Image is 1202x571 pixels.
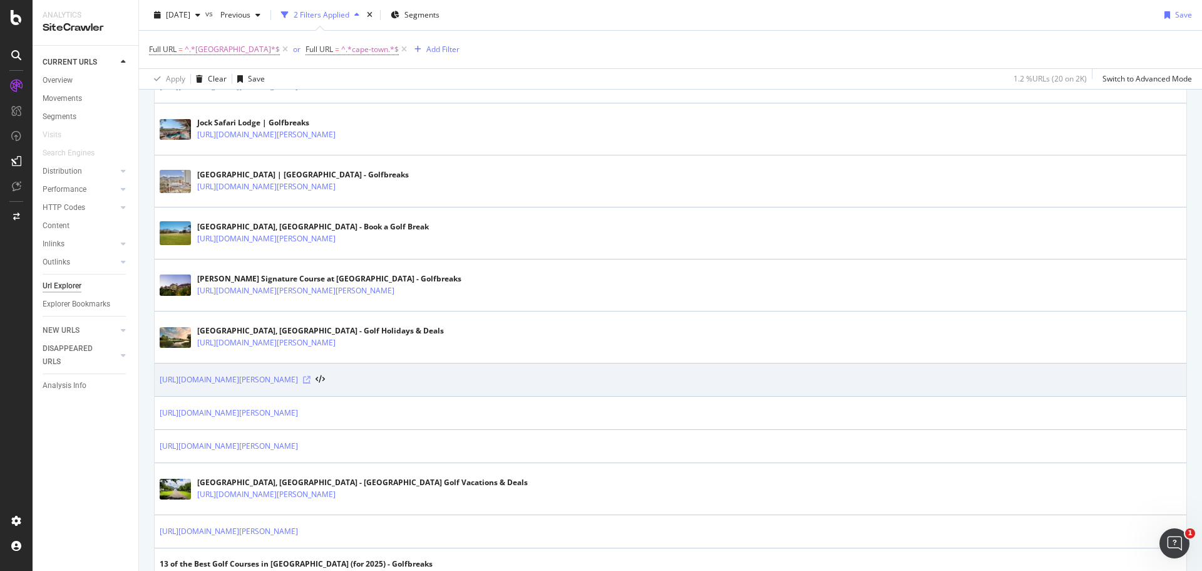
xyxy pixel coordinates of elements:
div: Url Explorer [43,280,81,293]
img: main image [160,170,191,194]
a: [URL][DOMAIN_NAME][PERSON_NAME] [197,233,336,245]
span: Segments [404,9,439,20]
div: [GEOGRAPHIC_DATA], [GEOGRAPHIC_DATA] - Golf Holidays & Deals [197,325,444,337]
div: Inlinks [43,238,64,251]
a: Overview [43,74,130,87]
span: Full URL [149,44,177,55]
a: [URL][DOMAIN_NAME][PERSON_NAME] [197,128,336,141]
a: Explorer Bookmarks [43,298,130,311]
div: NEW URLS [43,324,80,337]
a: Segments [43,110,130,123]
div: Visits [43,128,61,142]
button: Clear [191,69,227,89]
div: 2 Filters Applied [294,9,349,20]
div: SiteCrawler [43,21,128,35]
a: [URL][DOMAIN_NAME][PERSON_NAME][PERSON_NAME] [197,285,394,297]
a: Url Explorer [43,280,130,293]
img: main image [160,119,191,140]
a: Movements [43,92,130,105]
button: Segments [386,5,444,25]
div: Save [248,73,265,84]
div: times [364,9,375,21]
img: main image [160,275,191,296]
a: [URL][DOMAIN_NAME][PERSON_NAME] [197,488,336,501]
iframe: Intercom live chat [1159,528,1189,558]
span: Previous [215,9,250,20]
a: [URL][DOMAIN_NAME][PERSON_NAME] [197,181,336,193]
div: 13 of the Best Golf Courses in [GEOGRAPHIC_DATA] (for 2025) - Golfbreaks [160,558,433,570]
span: = [178,44,183,55]
a: DISAPPEARED URLS [43,342,117,369]
button: Add Filter [409,42,460,57]
div: Movements [43,92,82,105]
span: 2025 Sep. 30th [166,9,190,20]
button: 2 Filters Applied [276,5,364,25]
span: vs [205,8,215,19]
a: [URL][DOMAIN_NAME][PERSON_NAME] [160,525,298,538]
div: Content [43,219,69,233]
div: Analysis Info [43,379,86,392]
img: main image [160,327,191,348]
a: [URL][DOMAIN_NAME][PERSON_NAME] [160,440,298,453]
div: Add Filter [426,44,460,55]
div: [GEOGRAPHIC_DATA], [GEOGRAPHIC_DATA] - [GEOGRAPHIC_DATA] Golf Vacations & Deals [197,477,528,488]
img: main image [160,479,191,500]
button: or [293,43,300,55]
span: ^.*[GEOGRAPHIC_DATA]*$ [185,41,280,58]
a: Visits [43,128,74,142]
a: Distribution [43,165,117,178]
a: [URL][DOMAIN_NAME][PERSON_NAME] [197,337,336,349]
a: Outlinks [43,256,117,269]
div: Save [1175,9,1192,20]
a: Performance [43,183,117,196]
a: [URL][DOMAIN_NAME][PERSON_NAME] [160,407,298,419]
a: [URL][DOMAIN_NAME][PERSON_NAME] [160,374,298,386]
div: Switch to Advanced Mode [1102,73,1192,84]
span: 1 [1185,528,1195,538]
a: Inlinks [43,238,117,251]
div: Distribution [43,165,82,178]
div: HTTP Codes [43,201,85,214]
button: View HTML Source [316,375,325,384]
div: 1.2 % URLs ( 20 on 2K ) [1014,73,1087,84]
button: Apply [149,69,185,89]
div: [GEOGRAPHIC_DATA] | [GEOGRAPHIC_DATA] - Golfbreaks [197,169,409,181]
a: Content [43,219,130,233]
div: Outlinks [43,256,70,269]
div: Analytics [43,10,128,21]
div: [GEOGRAPHIC_DATA], [GEOGRAPHIC_DATA] - Book a Golf Break [197,221,429,233]
button: Previous [215,5,265,25]
a: Analysis Info [43,379,130,392]
img: main image [160,221,191,245]
a: Search Engines [43,147,107,160]
div: Performance [43,183,86,196]
button: [DATE] [149,5,205,25]
div: Jock Safari Lodge | Golfbreaks [197,117,362,128]
span: = [335,44,339,55]
button: Save [232,69,265,89]
div: [PERSON_NAME] Signature Course at [GEOGRAPHIC_DATA] - Golfbreaks [197,273,461,285]
div: Explorer Bookmarks [43,298,110,311]
div: Clear [208,73,227,84]
a: Visit Online Page [303,376,311,384]
a: NEW URLS [43,324,117,337]
div: Segments [43,110,76,123]
div: Apply [166,73,185,84]
a: CURRENT URLS [43,56,117,69]
span: Full URL [306,44,333,55]
div: Overview [43,74,73,87]
span: ^.*cape-town.*$ [341,41,399,58]
div: DISAPPEARED URLS [43,342,106,369]
a: HTTP Codes [43,201,117,214]
div: Search Engines [43,147,95,160]
div: CURRENT URLS [43,56,97,69]
div: or [293,44,300,55]
button: Save [1159,5,1192,25]
button: Switch to Advanced Mode [1097,69,1192,89]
